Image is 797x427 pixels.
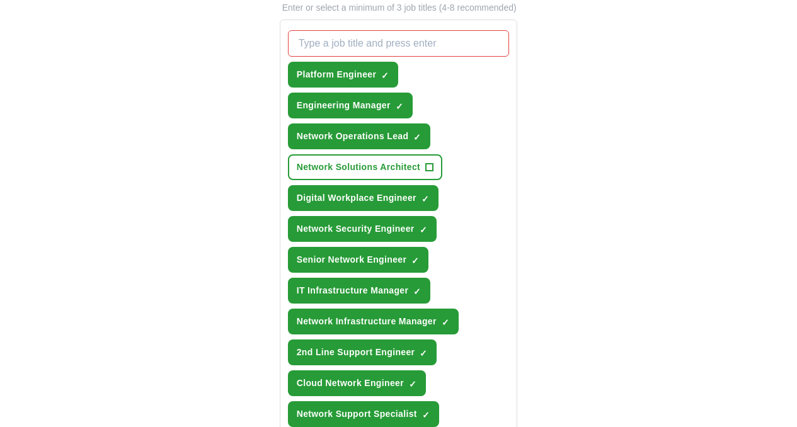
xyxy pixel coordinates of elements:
span: ✓ [420,225,427,235]
input: Type a job title and press enter [288,30,510,57]
span: ✓ [421,194,429,204]
span: 2nd Line Support Engineer [297,346,415,359]
button: Network Solutions Architect [288,154,442,180]
button: Network Support Specialist✓ [288,401,439,427]
button: Engineering Manager✓ [288,93,413,118]
span: ✓ [422,410,430,420]
span: ✓ [396,101,403,111]
span: Network Solutions Architect [297,161,420,174]
span: ✓ [409,379,416,389]
button: IT Infrastructure Manager✓ [288,278,431,304]
span: ✓ [413,132,421,142]
span: ✓ [411,256,419,266]
p: Enter or select a minimum of 3 job titles (4-8 recommended) [280,1,518,14]
span: Network Security Engineer [297,222,415,236]
span: ✓ [442,317,449,327]
span: Cloud Network Engineer [297,377,404,390]
button: Network Security Engineer✓ [288,216,437,242]
button: Digital Workplace Engineer✓ [288,185,439,211]
span: ✓ [420,348,427,358]
button: Platform Engineer✓ [288,62,399,88]
button: Network Operations Lead✓ [288,123,431,149]
button: Cloud Network Engineer✓ [288,370,426,396]
button: Network Infrastructure Manager✓ [288,309,459,334]
button: 2nd Line Support Engineer✓ [288,339,437,365]
button: Senior Network Engineer✓ [288,247,429,273]
span: Network Infrastructure Manager [297,315,437,328]
span: Engineering Manager [297,99,391,112]
span: Digital Workplace Engineer [297,191,416,205]
span: Senior Network Engineer [297,253,407,266]
span: ✓ [381,71,389,81]
span: Network Support Specialist [297,407,417,421]
span: ✓ [413,287,421,297]
span: Platform Engineer [297,68,377,81]
span: IT Infrastructure Manager [297,284,409,297]
span: Network Operations Lead [297,130,409,143]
